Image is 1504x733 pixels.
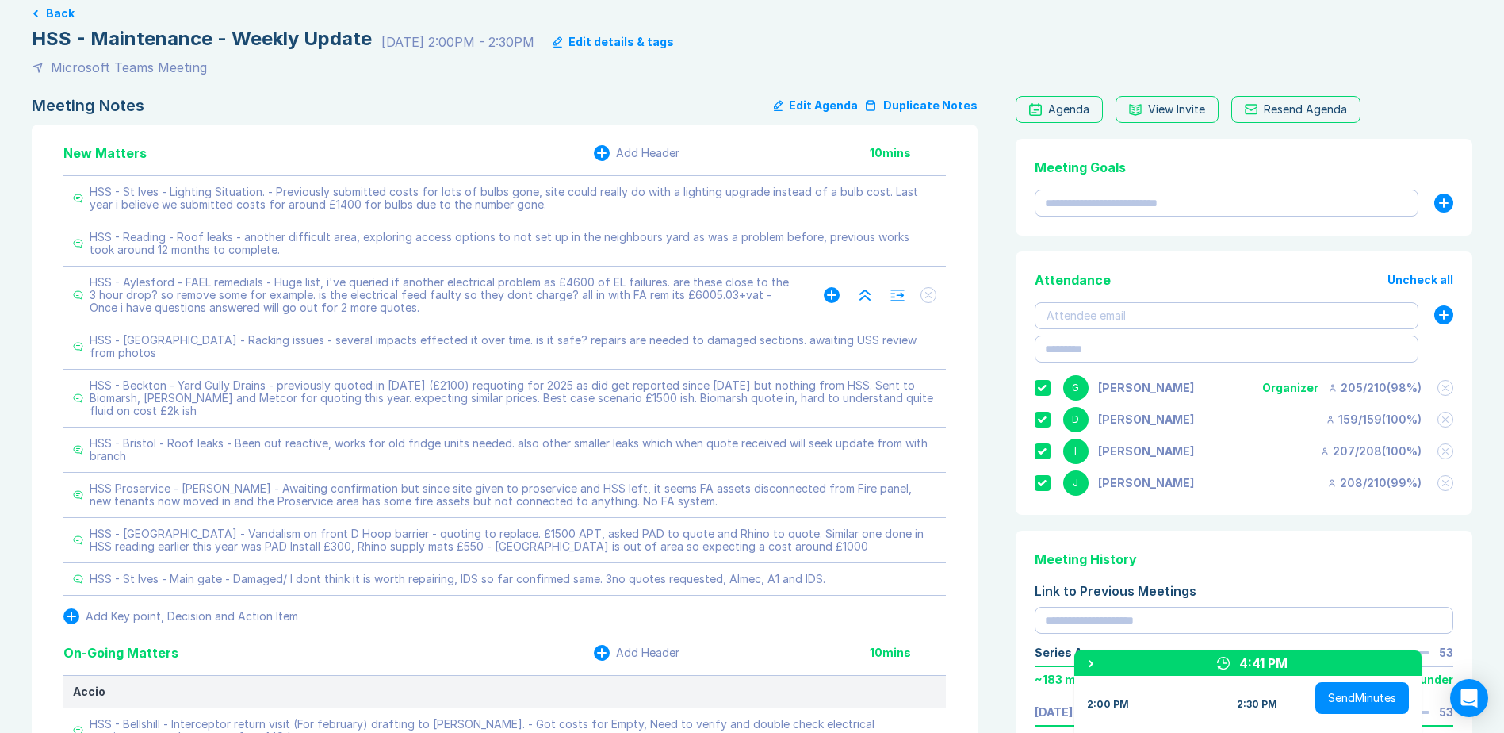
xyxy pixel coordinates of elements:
div: D [1063,407,1089,432]
a: [DATE] [1035,706,1073,719]
div: [DATE] 2:00PM - 2:30PM [381,33,534,52]
div: ~ 183 mins early [1035,674,1124,686]
div: HSS - Reading - Roof leaks - another difficult area, exploring access options to not set up in th... [90,231,936,256]
div: Series Average [1035,647,1121,659]
div: View Invite [1148,103,1205,116]
div: 159 / 159 ( 100 %) [1326,413,1422,426]
div: Edit details & tags [568,36,674,48]
div: Resend Agenda [1264,103,1347,116]
div: On-Going Matters [63,643,178,662]
div: Open Intercom Messenger [1450,679,1488,717]
button: Add Key point, Decision and Action Item [63,608,298,624]
div: HSS - Maintenance - Weekly Update [32,26,372,52]
div: Microsoft Teams Meeting [51,58,207,77]
button: SendMinutes [1315,682,1409,714]
div: HSS - St Ives - Main gate - Damaged/ I dont think it is worth repairing, IDS so far confirmed sam... [90,573,825,585]
button: Resend Agenda [1231,96,1360,123]
a: Agenda [1016,96,1103,123]
div: 10 mins [870,147,946,159]
div: 53 [1439,647,1453,659]
a: Back [32,7,1472,20]
div: HSS - [GEOGRAPHIC_DATA] - Vandalism on front D Hoop barrier - quoting to replace. £1500 APT, aske... [90,528,936,553]
div: Organizer [1262,382,1318,394]
div: Add Header [616,147,679,159]
div: Gemma White [1098,382,1194,394]
button: Edit Agenda [774,96,858,115]
div: Accio [73,685,936,698]
div: I [1063,439,1089,464]
div: Add Header [616,647,679,659]
div: 53 [1439,706,1453,719]
div: 10 mins [870,647,946,659]
button: Add Header [594,645,679,661]
div: Link to Previous Meetings [1035,581,1453,601]
div: Meeting Notes [32,96,144,115]
div: HSS - Aylesford - FAEL remedials - Huge list, i've queried if another electrical problem as £4600... [90,276,792,314]
div: HSS - Bristol - Roof leaks - Been out reactive, works for old fridge units needed. also other sma... [90,437,936,462]
button: Edit details & tags [553,36,674,48]
div: 207 / 208 ( 100 %) [1320,445,1422,458]
div: 205 / 210 ( 98 %) [1328,382,1422,394]
button: Uncheck all [1387,274,1453,286]
div: Agenda [1048,103,1089,116]
button: View Invite [1116,96,1219,123]
div: HSS - Beckton - Yard Gully Drains - previously quoted in [DATE] (£2100) requoting for 2025 as did... [90,379,936,417]
div: HSS - St Ives - Lighting Situation. - Previously submitted costs for lots of bulbs gone, site cou... [90,186,936,211]
div: 2:30 PM [1237,698,1277,711]
div: 208 / 210 ( 99 %) [1327,477,1422,489]
div: J [1063,470,1089,496]
div: Meeting History [1035,550,1453,569]
div: HSS - [GEOGRAPHIC_DATA] - Racking issues - several impacts effected it over time. is it safe? rep... [90,334,936,359]
div: Add Key point, Decision and Action Item [86,610,298,623]
button: Add Header [594,145,679,161]
div: Attendance [1035,271,1111,290]
div: 2:00 PM [1087,698,1129,711]
div: G [1063,375,1089,401]
div: Jonny Welbourn [1098,477,1194,489]
div: 4:41 PM [1239,654,1288,673]
div: Iain Parnell [1098,445,1194,458]
div: Meeting Goals [1035,158,1453,177]
button: Back [46,7,75,20]
div: David Hayter [1098,413,1194,426]
div: HSS Proservice - [PERSON_NAME] - Awaiting confirmation but since site given to proservice and HSS... [90,482,936,508]
div: New Matters [63,144,147,163]
button: Duplicate Notes [864,96,978,115]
